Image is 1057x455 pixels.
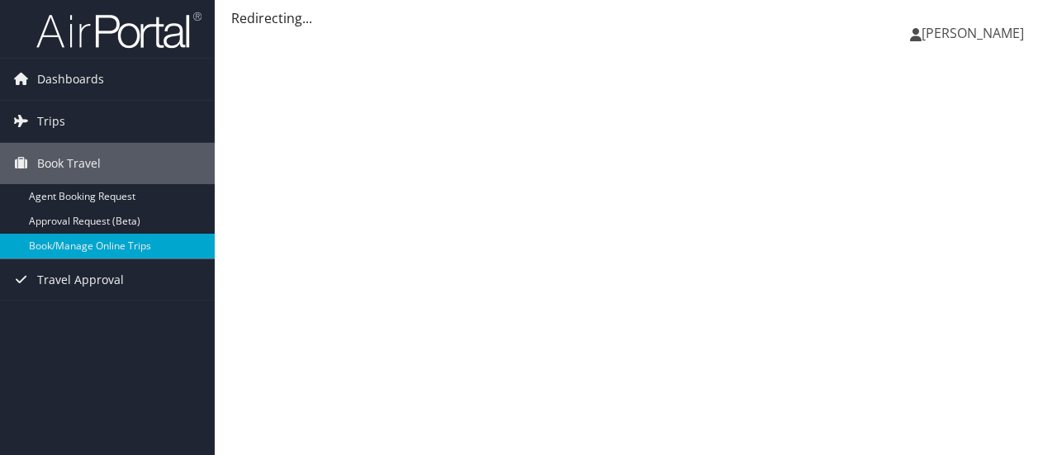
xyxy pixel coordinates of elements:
span: Travel Approval [37,259,124,301]
div: Redirecting... [231,8,1040,28]
span: Trips [37,101,65,142]
span: [PERSON_NAME] [922,24,1024,42]
img: airportal-logo.png [36,11,201,50]
span: Dashboards [37,59,104,100]
a: [PERSON_NAME] [910,8,1040,58]
span: Book Travel [37,143,101,184]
